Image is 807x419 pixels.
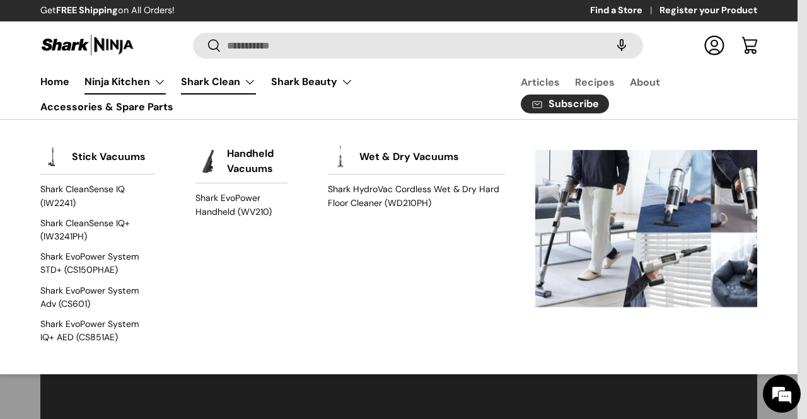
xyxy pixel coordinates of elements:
[659,4,757,18] a: Register your Product
[40,33,135,57] img: Shark Ninja Philippines
[56,4,118,16] strong: FREE Shipping
[521,95,609,114] a: Subscribe
[264,69,361,95] summary: Shark Beauty
[601,32,642,59] speech-search-button: Search by voice
[590,4,659,18] a: Find a Store
[630,70,660,95] a: About
[77,69,173,95] summary: Ninja Kitchen
[521,70,560,95] a: Articles
[40,4,175,18] p: Get on All Orders!
[575,70,615,95] a: Recipes
[40,95,173,119] a: Accessories & Spare Parts
[549,99,599,109] span: Subscribe
[173,69,264,95] summary: Shark Clean
[491,69,757,119] nav: Secondary
[40,69,491,119] nav: Primary
[40,69,69,94] a: Home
